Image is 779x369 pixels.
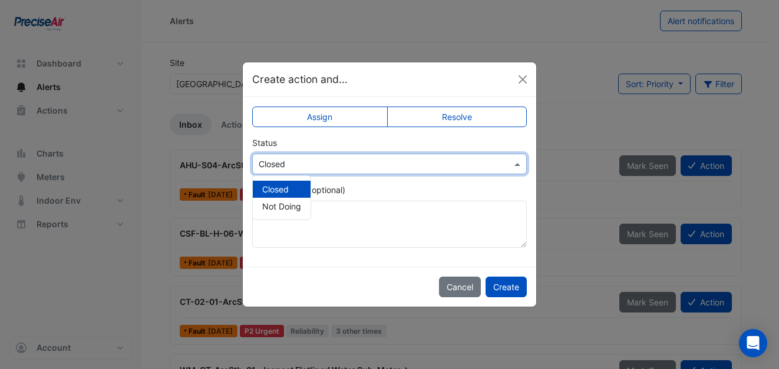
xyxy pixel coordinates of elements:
[486,277,527,297] button: Create
[439,277,481,297] button: Cancel
[252,137,277,149] label: Status
[262,201,301,211] span: Not Doing
[262,184,289,194] span: Closed
[739,329,767,357] div: Open Intercom Messenger
[387,107,527,127] label: Resolve
[252,107,388,127] label: Assign
[252,72,348,87] h5: Create action and...
[514,71,532,88] button: Close
[253,176,311,220] div: Options List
